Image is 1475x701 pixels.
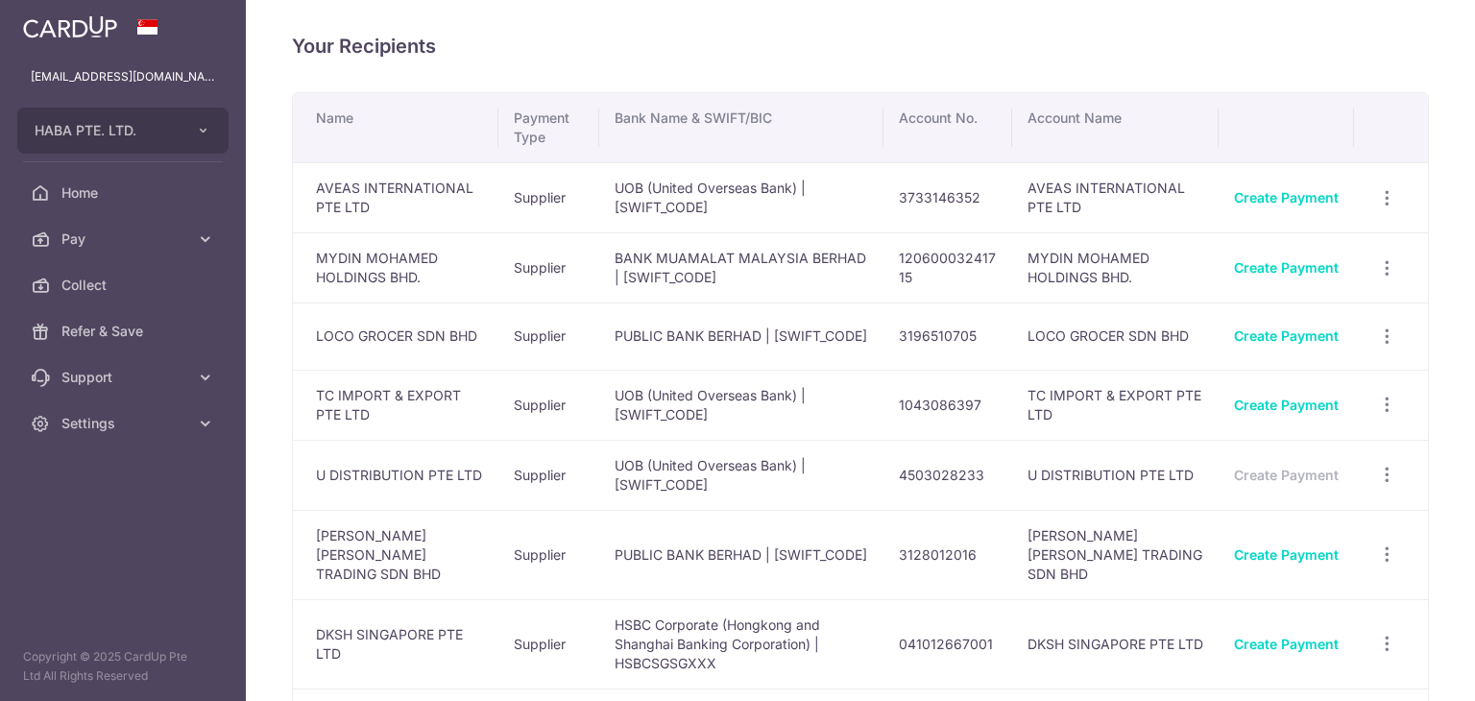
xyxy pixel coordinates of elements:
[498,440,599,510] td: Supplier
[498,232,599,302] td: Supplier
[17,108,229,154] button: HABA PTE. LTD.
[498,599,599,689] td: Supplier
[1012,440,1220,510] td: U DISTRIBUTION PTE LTD
[1234,259,1339,276] a: Create Payment
[883,232,1011,302] td: 12060003241715
[23,15,117,38] img: CardUp
[35,121,177,140] span: HABA PTE. LTD.
[883,440,1011,510] td: 4503028233
[599,599,883,689] td: HSBC Corporate (Hongkong and Shanghai Banking Corporation) | HSBCSGSGXXX
[293,440,498,510] td: U DISTRIBUTION PTE LTD
[883,370,1011,440] td: 1043086397
[1012,232,1220,302] td: MYDIN MOHAMED HOLDINGS BHD.
[883,510,1011,599] td: 3128012016
[1012,510,1220,599] td: [PERSON_NAME] [PERSON_NAME] TRADING SDN BHD
[293,93,498,162] th: Name
[293,370,498,440] td: TC IMPORT & EXPORT PTE LTD
[599,302,883,370] td: PUBLIC BANK BERHAD | [SWIFT_CODE]
[883,93,1011,162] th: Account No.
[498,162,599,232] td: Supplier
[61,276,188,295] span: Collect
[293,302,498,370] td: LOCO GROCER SDN BHD
[599,232,883,302] td: BANK MUAMALAT MALAYSIA BERHAD | [SWIFT_CODE]
[293,510,498,599] td: [PERSON_NAME] [PERSON_NAME] TRADING SDN BHD
[1234,397,1339,413] a: Create Payment
[61,230,188,249] span: Pay
[498,370,599,440] td: Supplier
[1234,636,1339,652] a: Create Payment
[61,368,188,387] span: Support
[31,67,215,86] p: [EMAIL_ADDRESS][DOMAIN_NAME]
[599,370,883,440] td: UOB (United Overseas Bank) | [SWIFT_CODE]
[599,440,883,510] td: UOB (United Overseas Bank) | [SWIFT_CODE]
[61,183,188,203] span: Home
[498,510,599,599] td: Supplier
[883,302,1011,370] td: 3196510705
[293,162,498,232] td: AVEAS INTERNATIONAL PTE LTD
[1012,370,1220,440] td: TC IMPORT & EXPORT PTE LTD
[1234,327,1339,344] a: Create Payment
[1012,93,1220,162] th: Account Name
[1234,189,1339,205] a: Create Payment
[1012,162,1220,232] td: AVEAS INTERNATIONAL PTE LTD
[1012,599,1220,689] td: DKSH SINGAPORE PTE LTD
[599,93,883,162] th: Bank Name & SWIFT/BIC
[498,302,599,370] td: Supplier
[1012,302,1220,370] td: LOCO GROCER SDN BHD
[61,414,188,433] span: Settings
[1234,546,1339,563] a: Create Payment
[61,322,188,341] span: Refer & Save
[883,162,1011,232] td: 3733146352
[599,510,883,599] td: PUBLIC BANK BERHAD | [SWIFT_CODE]
[599,162,883,232] td: UOB (United Overseas Bank) | [SWIFT_CODE]
[293,232,498,302] td: MYDIN MOHAMED HOLDINGS BHD.
[1352,643,1456,691] iframe: Opens a widget where you can find more information
[292,31,1429,61] h4: Your Recipients
[498,93,599,162] th: Payment Type
[883,599,1011,689] td: 041012667001
[293,599,498,689] td: DKSH SINGAPORE PTE LTD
